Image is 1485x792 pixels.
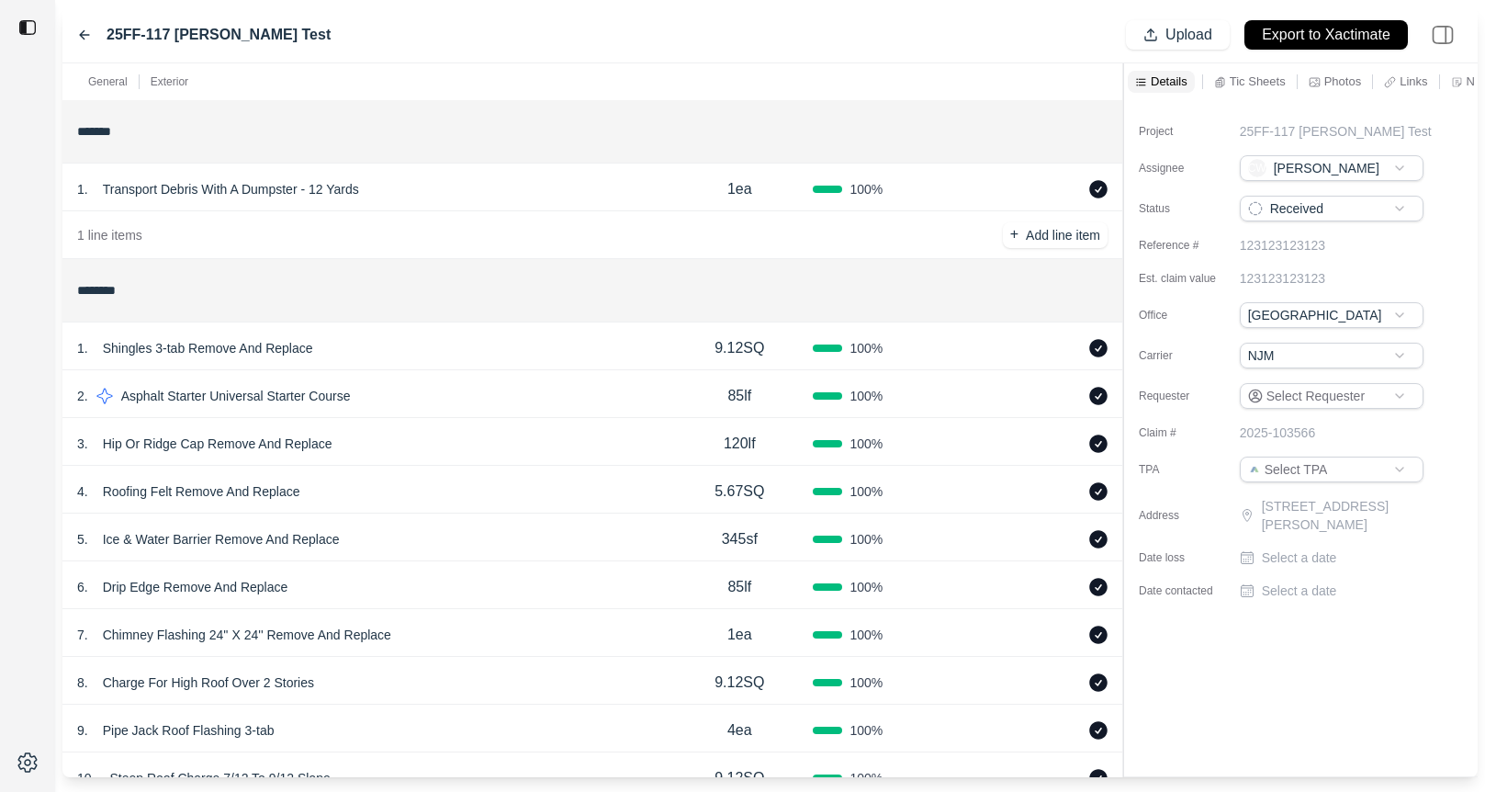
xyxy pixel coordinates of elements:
p: Chimney Flashing 24'' X 24'' Remove And Replace [96,622,399,648]
p: Photos [1324,74,1361,89]
p: 10 . [77,769,95,787]
span: 100 % [849,721,883,740]
span: 100 % [849,387,883,405]
p: 120lf [724,433,756,455]
span: 100 % [849,180,883,198]
span: 100 % [849,339,883,357]
p: Transport Debris With A Dumpster - 12 Yards [96,176,366,202]
p: Select a date [1262,549,1337,567]
p: 6 . [77,578,88,596]
p: 9.12SQ [714,337,764,359]
label: Claim # [1139,425,1231,440]
p: Drip Edge Remove And Replace [96,574,296,600]
p: Details [1151,74,1187,89]
p: 4 . [77,482,88,501]
p: 1ea [727,624,752,646]
label: Est. claim value [1139,271,1231,286]
p: 8 . [77,673,88,692]
p: 1 line items [77,226,142,244]
button: +Add line item [1003,222,1108,248]
p: 123123123123 [1240,236,1325,255]
span: 100 % [849,578,883,596]
p: Links [1400,74,1427,89]
p: 1 . [77,339,88,357]
p: 85lf [727,576,751,598]
p: Pipe Jack Roof Flashing 3-tab [96,718,282,743]
p: Steep Roof Charge 7/12 To 9/12 Slope [102,765,337,791]
span: 100 % [849,626,883,644]
p: Exterior [151,74,188,89]
p: Export to Xactimate [1262,25,1390,46]
span: 100 % [849,482,883,501]
span: 100 % [849,769,883,787]
label: Reference # [1139,238,1231,253]
p: 2025-103566 [1240,424,1316,442]
label: 25FF-117 [PERSON_NAME] Test [107,24,331,46]
p: Roofing Felt Remove And Replace [96,479,308,504]
p: 3 . [77,435,88,453]
label: Address [1139,508,1231,523]
img: right-panel.svg [1423,15,1463,55]
p: Ice & Water Barrier Remove And Replace [96,526,347,552]
p: Select a date [1262,582,1337,600]
p: Upload [1165,25,1212,46]
p: General [88,74,128,89]
p: Hip Or Ridge Cap Remove And Replace [96,431,340,457]
label: TPA [1139,462,1231,477]
span: 100 % [849,435,883,453]
p: 123123123123 [1240,269,1325,288]
p: 5.67SQ [714,481,764,503]
p: 4ea [727,719,752,741]
label: Assignee [1139,161,1231,175]
p: 7 . [77,626,88,644]
p: 2 . [77,387,88,405]
p: 9.12SQ [714,672,764,694]
p: Asphalt Starter Universal Starter Course [114,383,358,409]
p: Shingles 3-tab Remove And Replace [96,335,321,361]
button: Upload [1126,20,1230,50]
p: 25FF-117 [PERSON_NAME] Test [1240,122,1432,141]
label: Date loss [1139,550,1231,565]
p: [STREET_ADDRESS][PERSON_NAME] [1262,497,1441,534]
label: Status [1139,201,1231,216]
span: 100 % [849,673,883,692]
button: Export to Xactimate [1244,20,1408,50]
label: Office [1139,308,1231,322]
p: 1ea [727,178,752,200]
label: Date contacted [1139,583,1231,598]
p: Tic Sheets [1230,74,1286,89]
p: 9 . [77,721,88,740]
p: Charge For High Roof Over 2 Stories [96,670,321,696]
label: Project [1139,124,1231,139]
p: 345sf [722,528,758,550]
p: + [1010,224,1018,245]
span: 100 % [849,530,883,549]
label: Carrier [1139,348,1231,363]
p: 9.12SQ [714,767,764,789]
p: 1 . [77,180,88,198]
label: Requester [1139,389,1231,403]
p: 85lf [727,385,751,407]
p: 5 . [77,530,88,549]
p: Add line item [1026,226,1100,244]
img: toggle sidebar [18,18,37,37]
